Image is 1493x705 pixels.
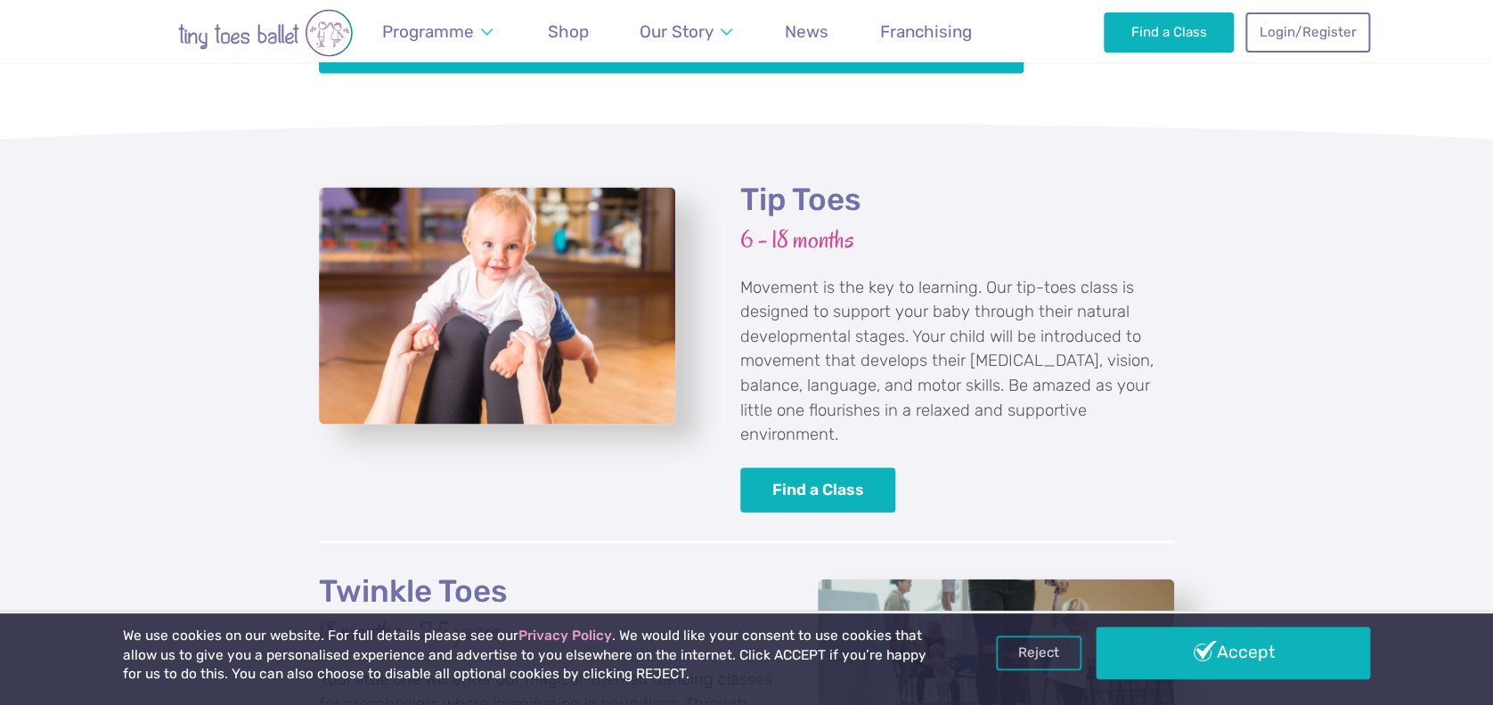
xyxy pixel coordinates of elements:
img: tiny toes ballet [123,9,408,57]
a: Reject [996,636,1081,669]
span: Franchising [880,21,972,42]
h2: Twinkle Toes [319,571,773,611]
a: Franchising [871,11,980,53]
a: Find a Class [740,467,895,513]
span: Our Story [640,21,714,42]
a: News [776,11,836,53]
a: Accept [1096,627,1370,678]
a: Find a Class [1104,12,1235,52]
a: Our Story [632,11,741,53]
a: Programme [373,11,501,53]
a: View full-size image [319,187,675,425]
a: Privacy Policy [518,628,612,644]
h2: Tip Toes [740,180,1174,219]
span: News [784,21,828,42]
h3: 6 - 18 months [740,223,1174,255]
a: Shop [539,11,597,53]
span: Programme [382,21,474,42]
span: Shop [548,21,589,42]
a: Login/Register [1245,12,1370,52]
p: We use cookies on our website. For full details please see our . We would like your consent to us... [123,627,934,685]
p: Movement is the key to learning. Our tip-toes class is designed to support your baby through thei... [740,275,1174,447]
